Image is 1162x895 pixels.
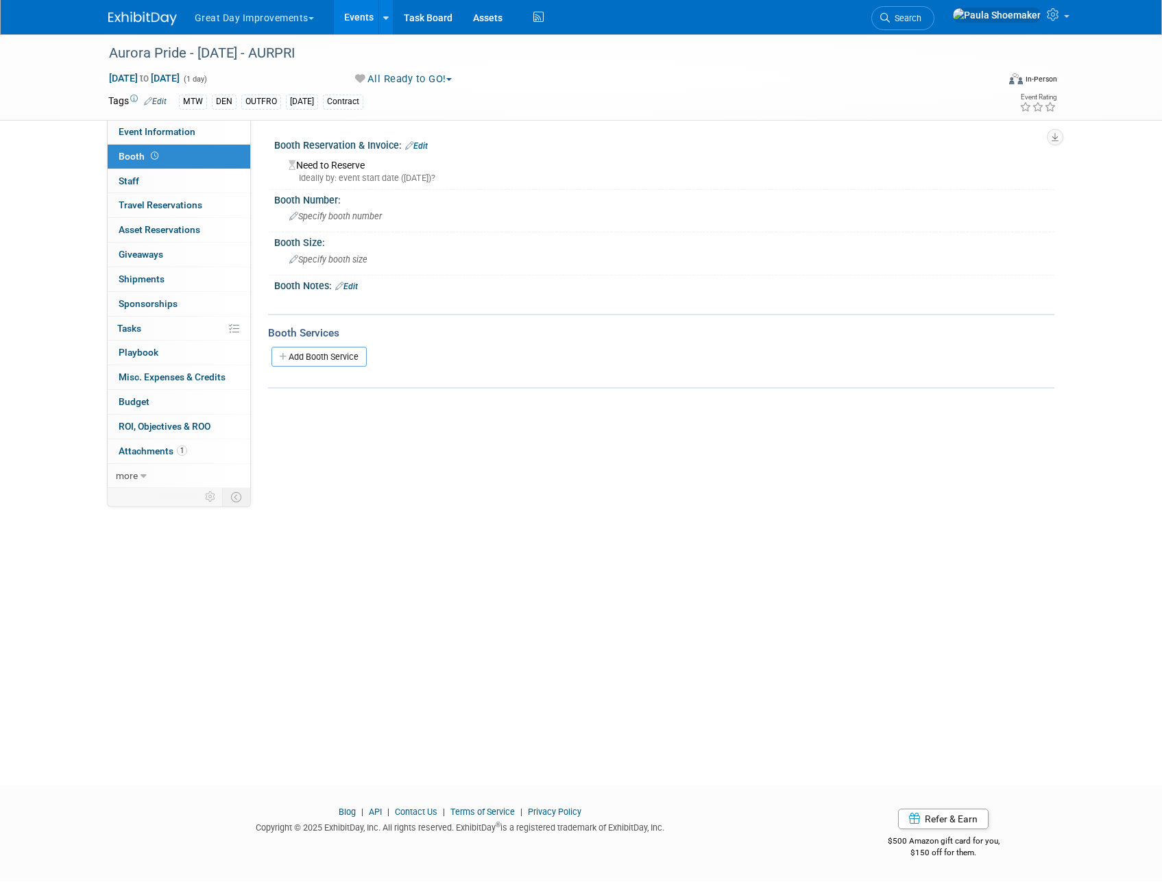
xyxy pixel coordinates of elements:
img: Paula Shoemaker [952,8,1041,23]
a: Privacy Policy [528,807,581,817]
a: Budget [108,390,250,414]
a: more [108,464,250,488]
button: All Ready to GO! [350,72,457,86]
div: MTW [179,95,207,109]
div: DEN [212,95,237,109]
a: Staff [108,169,250,193]
a: Playbook [108,341,250,365]
span: ROI, Objectives & ROO [119,421,210,432]
a: Sponsorships [108,292,250,316]
a: Misc. Expenses & Credits [108,365,250,389]
a: ROI, Objectives & ROO [108,415,250,439]
span: (1 day) [182,75,207,84]
span: Playbook [119,347,158,358]
a: Booth [108,145,250,169]
div: Aurora Pride - [DATE] - AURPRI [104,41,977,66]
td: Personalize Event Tab Strip [199,488,223,506]
span: | [439,807,448,817]
sup: ® [496,821,500,829]
span: [DATE] [DATE] [108,72,180,84]
a: Blog [339,807,356,817]
div: Copyright © 2025 ExhibitDay, Inc. All rights reserved. ExhibitDay is a registered trademark of Ex... [108,818,813,834]
span: Asset Reservations [119,224,200,235]
a: Refer & Earn [898,809,989,829]
div: Ideally by: event start date ([DATE])? [289,172,1044,184]
span: Booth not reserved yet [148,151,161,161]
div: Booth Number: [274,190,1054,207]
div: Event Rating [1019,94,1056,101]
div: Event Format [917,71,1058,92]
div: Booth Reservation & Invoice: [274,135,1054,153]
span: Search [890,13,921,23]
a: Shipments [108,267,250,291]
div: [DATE] [286,95,318,109]
div: Booth Notes: [274,275,1054,293]
span: Shipments [119,273,165,284]
a: Search [871,6,934,30]
span: | [358,807,367,817]
span: to [138,73,151,84]
a: Attachments1 [108,439,250,463]
div: In-Person [1025,74,1057,84]
span: Specify booth number [289,211,382,221]
span: 1 [177,445,187,456]
div: Need to Reserve [285,155,1044,184]
a: API [369,807,382,817]
img: ExhibitDay [108,12,177,25]
a: Giveaways [108,243,250,267]
a: Add Booth Service [271,347,367,367]
span: | [384,807,393,817]
div: OUTFRO [241,95,281,109]
span: more [116,470,138,481]
span: Tasks [117,323,141,334]
div: Booth Services [268,326,1054,341]
span: | [517,807,526,817]
a: Travel Reservations [108,193,250,217]
td: Tags [108,94,167,110]
span: Budget [119,396,149,407]
div: Contract [323,95,363,109]
span: Attachments [119,445,187,456]
a: Edit [144,97,167,106]
span: Travel Reservations [119,199,202,210]
a: Event Information [108,120,250,144]
div: $150 off for them. [833,847,1054,859]
span: Specify booth size [289,254,367,265]
a: Edit [405,141,428,151]
span: Misc. Expenses & Credits [119,371,226,382]
div: Booth Size: [274,232,1054,249]
span: Event Information [119,126,195,137]
a: Terms of Service [450,807,515,817]
a: Asset Reservations [108,218,250,242]
span: Staff [119,175,139,186]
span: Giveaways [119,249,163,260]
span: Booth [119,151,161,162]
a: Tasks [108,317,250,341]
a: Edit [335,282,358,291]
a: Contact Us [395,807,437,817]
span: Sponsorships [119,298,178,309]
img: Format-Inperson.png [1009,73,1023,84]
td: Toggle Event Tabs [222,488,250,506]
div: $500 Amazon gift card for you, [833,826,1054,858]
